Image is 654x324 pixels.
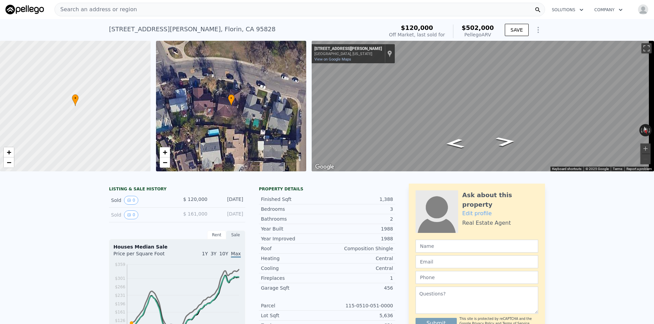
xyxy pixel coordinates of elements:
button: Solutions [546,4,589,16]
a: Edit profile [462,210,492,217]
a: Zoom out [4,157,14,168]
tspan: $301 [115,276,125,281]
div: Street View [312,41,654,171]
span: 1Y [202,251,208,256]
a: Open this area in Google Maps (opens a new window) [313,163,336,171]
input: Name [416,240,538,253]
span: + [162,148,167,156]
img: Google [313,163,336,171]
div: Map [312,41,654,171]
tspan: $126 [115,318,125,323]
div: 1988 [327,225,393,232]
a: Terms [613,167,622,171]
div: Real Estate Agent [462,219,511,227]
div: Sold [111,196,172,205]
div: Cooling [261,265,327,272]
img: Pellego [5,5,44,14]
div: Bedrooms [261,206,327,212]
span: − [162,158,167,167]
a: Zoom in [4,147,14,157]
tspan: $266 [115,285,125,289]
path: Go East, Cutler Way [438,137,472,151]
span: Search an address or region [55,5,137,14]
span: 10Y [219,251,228,256]
button: Zoom out [640,154,651,164]
button: Rotate counterclockwise [639,124,643,136]
a: Report a problem [626,167,652,171]
div: Roof [261,245,327,252]
button: View historical data [124,196,138,205]
div: • [228,94,235,106]
input: Email [416,255,538,268]
span: $ 120,000 [183,197,207,202]
div: 3 [327,206,393,212]
span: $120,000 [401,24,433,31]
span: • [228,95,235,101]
div: Property details [259,186,395,192]
div: Houses Median Sale [113,243,241,250]
div: • [72,94,79,106]
tspan: $359 [115,262,125,267]
div: 1,388 [327,196,393,203]
button: SAVE [505,24,529,36]
div: Garage Sqft [261,285,327,291]
button: View historical data [124,210,138,219]
button: Company [589,4,628,16]
button: Reset the view [641,124,650,137]
div: [GEOGRAPHIC_DATA], [US_STATE] [314,52,382,56]
div: LISTING & SALE HISTORY [109,186,245,193]
div: 456 [327,285,393,291]
div: Composition Shingle [327,245,393,252]
div: Central [327,265,393,272]
button: Show Options [531,23,545,37]
div: Bathrooms [261,216,327,222]
div: Price per Square Foot [113,250,177,261]
a: Zoom in [160,147,170,157]
div: Central [327,255,393,262]
button: Zoom in [640,143,651,154]
span: Max [231,251,241,258]
button: Rotate clockwise [648,124,652,136]
span: © 2025 Google [586,167,609,171]
div: Heating [261,255,327,262]
div: Off Market, last sold for [389,31,445,38]
button: Keyboard shortcuts [552,167,581,171]
span: − [7,158,11,167]
path: Go West, Cutler Way [487,134,524,149]
span: $502,000 [462,24,494,31]
div: Finished Sqft [261,196,327,203]
a: View on Google Maps [314,57,351,62]
div: 2 [327,216,393,222]
a: Show location on map [387,50,392,57]
div: 115-0510-051-0000 [327,302,393,309]
span: 3Y [211,251,216,256]
tspan: $196 [115,302,125,306]
button: Toggle fullscreen view [641,43,652,53]
div: Parcel [261,302,327,309]
div: Sold [111,210,172,219]
div: Ask about this property [462,190,538,209]
div: Sale [226,231,245,239]
a: Zoom out [160,157,170,168]
div: 1 [327,275,393,282]
div: 5,636 [327,312,393,319]
img: avatar [638,4,649,15]
div: Fireplaces [261,275,327,282]
div: 1988 [327,235,393,242]
span: $ 161,000 [183,211,207,217]
div: [STREET_ADDRESS][PERSON_NAME] [314,46,382,52]
span: • [72,95,79,101]
div: Pellego ARV [462,31,494,38]
div: Rent [207,231,226,239]
div: Year Built [261,225,327,232]
div: [DATE] [213,210,243,219]
tspan: $161 [115,310,125,314]
div: [DATE] [213,196,243,205]
span: + [7,148,11,156]
input: Phone [416,271,538,284]
div: Lot Sqft [261,312,327,319]
tspan: $231 [115,293,125,298]
div: Year Improved [261,235,327,242]
div: [STREET_ADDRESS][PERSON_NAME] , Florin , CA 95828 [109,24,276,34]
